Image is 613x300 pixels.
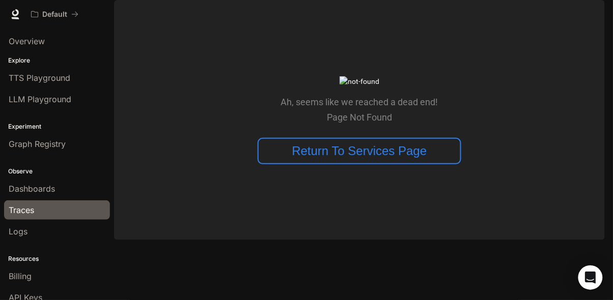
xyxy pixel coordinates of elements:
p: Page Not Found [281,112,438,123]
p: Default [42,10,67,19]
p: Ah, seems like we reached a dead end! [281,97,438,107]
div: Open Intercom Messenger [578,265,603,290]
button: All workspaces [26,4,83,24]
img: not-found [340,76,379,87]
button: Return To Services Page [258,138,461,164]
